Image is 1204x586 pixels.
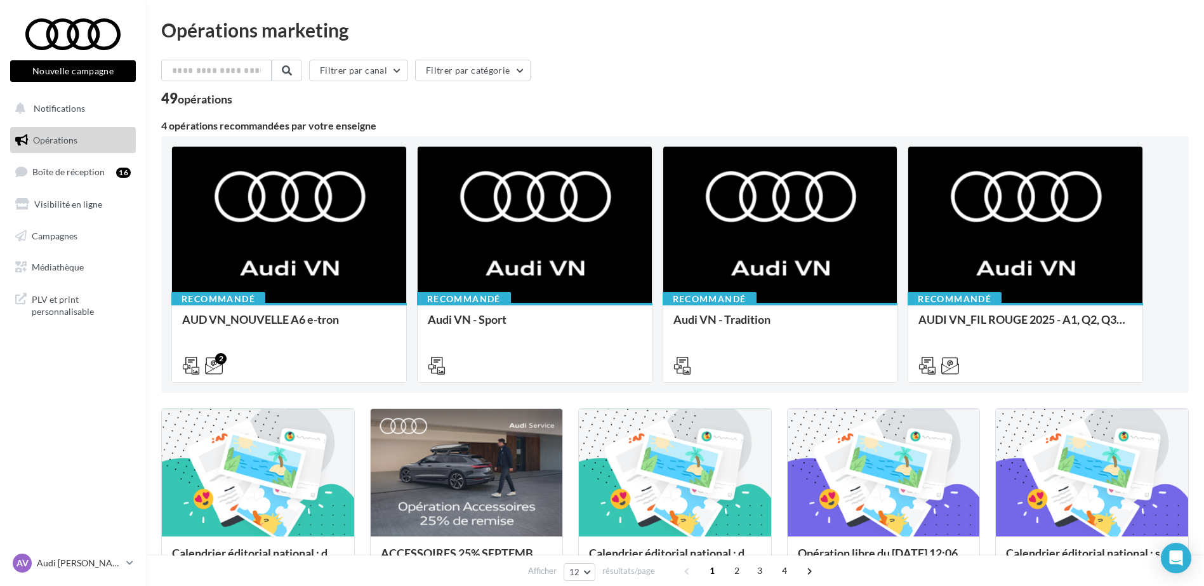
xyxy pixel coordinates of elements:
span: Boîte de réception [32,166,105,177]
span: Médiathèque [32,262,84,272]
span: Afficher [528,565,557,577]
a: AV Audi [PERSON_NAME] [10,551,136,575]
div: Opérations marketing [161,20,1189,39]
a: Médiathèque [8,254,138,281]
span: 3 [750,561,770,581]
a: Opérations [8,127,138,154]
span: Campagnes [32,230,77,241]
span: Opérations [33,135,77,145]
div: Audi VN - Sport [428,313,642,338]
div: ACCESSOIRES 25% SEPTEMBRE - AUDI SERVICE [381,547,553,572]
button: Filtrer par canal [309,60,408,81]
span: résultats/page [602,565,655,577]
div: Opération libre du [DATE] 12:06 [798,547,970,572]
div: Recommandé [908,292,1002,306]
div: AUD VN_NOUVELLE A6 e-tron [182,313,396,338]
button: Notifications [8,95,133,122]
div: opérations [178,93,232,105]
div: 2 [215,353,227,364]
span: 1 [702,561,722,581]
span: 12 [569,567,580,577]
div: Calendrier éditorial national : du 02.09 au 09.09 [589,547,761,572]
a: PLV et print personnalisable [8,286,138,323]
div: 49 [161,91,232,105]
span: 4 [774,561,795,581]
a: Visibilité en ligne [8,191,138,218]
span: PLV et print personnalisable [32,291,131,318]
a: Boîte de réception16 [8,158,138,185]
div: Audi VN - Tradition [673,313,887,338]
div: Calendrier éditorial national : du 02.09 au 09.09 [172,547,344,572]
button: Nouvelle campagne [10,60,136,82]
div: 4 opérations recommandées par votre enseigne [161,121,1189,131]
div: Calendrier éditorial national : semaine du 25.08 au 31.08 [1006,547,1178,572]
span: Notifications [34,103,85,114]
div: Recommandé [417,292,511,306]
div: Recommandé [663,292,757,306]
div: 16 [116,168,131,178]
button: 12 [564,563,596,581]
span: AV [17,557,29,569]
span: Visibilité en ligne [34,199,102,210]
div: AUDI VN_FIL ROUGE 2025 - A1, Q2, Q3, Q5 et Q4 e-tron [918,313,1132,338]
div: Open Intercom Messenger [1161,543,1191,573]
span: 2 [727,561,747,581]
div: Recommandé [171,292,265,306]
a: Campagnes [8,223,138,250]
button: Filtrer par catégorie [415,60,531,81]
p: Audi [PERSON_NAME] [37,557,121,569]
